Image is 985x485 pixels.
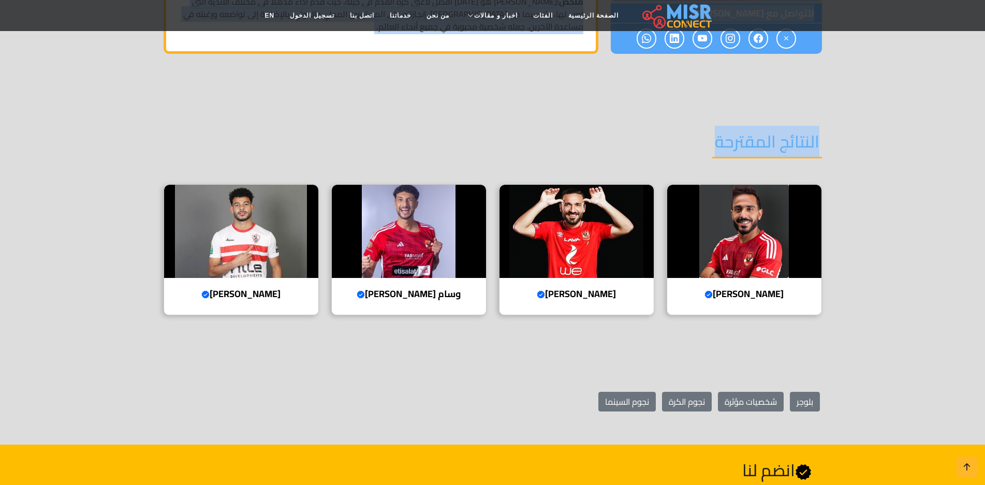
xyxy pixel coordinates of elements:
[499,185,654,278] img: علي معلول
[493,184,660,316] a: علي معلول [PERSON_NAME]
[157,184,325,316] a: نبيل عماد دونجا [PERSON_NAME]
[201,290,210,299] svg: Verified account
[718,392,784,411] a: شخصيات مؤثرة
[457,6,525,25] a: اخبار و مقالات
[332,185,486,278] img: وسام أبو علي
[660,184,828,316] a: محمود كهربا [PERSON_NAME]
[325,184,493,316] a: وسام أبو علي وسام [PERSON_NAME]
[340,288,478,300] h4: وسام [PERSON_NAME]
[537,290,545,299] svg: Verified account
[795,464,812,480] svg: Verified account
[342,6,382,25] a: اتصل بنا
[357,290,365,299] svg: Verified account
[712,131,822,158] h2: النتائج المقترحة
[419,6,457,25] a: من نحن
[598,392,656,411] a: نجوم السينما
[390,460,811,480] h2: انضم لنا
[257,6,283,25] a: EN
[667,185,821,278] img: محمود كهربا
[704,290,713,299] svg: Verified account
[474,11,518,20] span: اخبار و مقالات
[507,288,646,300] h4: [PERSON_NAME]
[382,6,419,25] a: خدماتنا
[675,288,814,300] h4: [PERSON_NAME]
[282,6,342,25] a: تسجيل الدخول
[561,6,626,25] a: الصفحة الرئيسية
[662,392,712,411] a: نجوم الكرة
[164,185,318,278] img: نبيل عماد دونجا
[790,392,820,411] a: بلوجر
[172,288,311,300] h4: [PERSON_NAME]
[525,6,561,25] a: الفئات
[642,3,712,28] img: main.misr_connect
